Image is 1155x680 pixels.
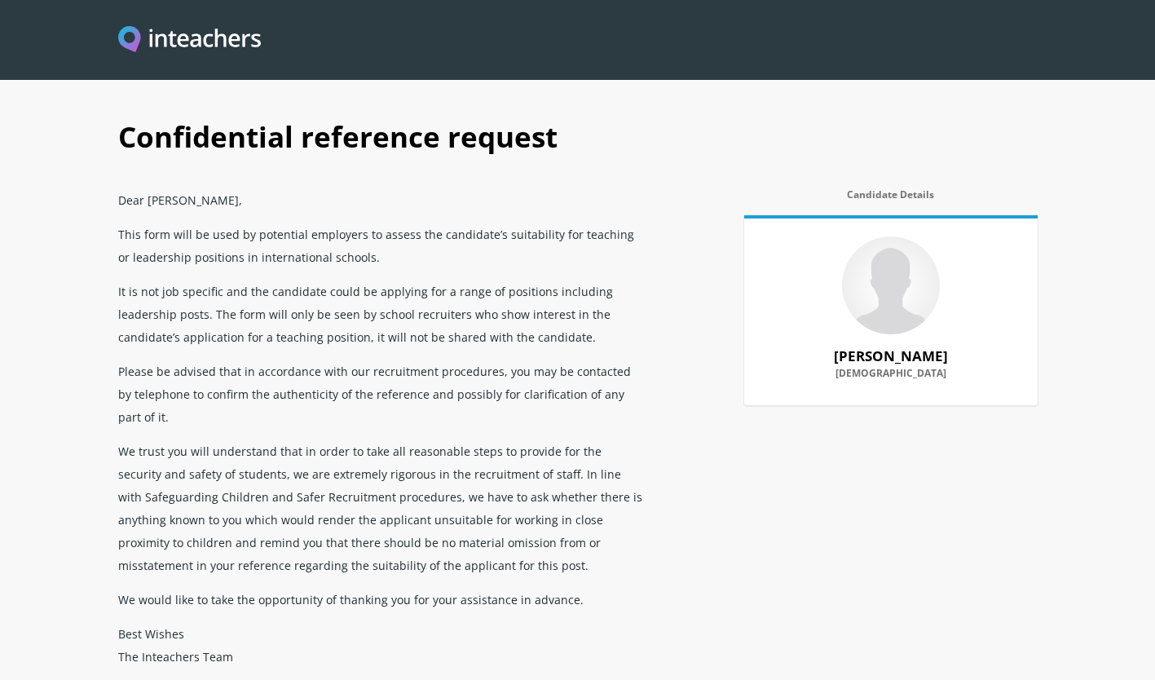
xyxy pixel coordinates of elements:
label: [DEMOGRAPHIC_DATA] [764,368,1018,389]
p: We trust you will understand that in order to take all reasonable steps to provide for the securi... [118,434,646,582]
img: Inteachers [118,26,262,55]
strong: [PERSON_NAME] [834,347,948,365]
img: 80395 [842,236,940,334]
a: Visit this site's homepage [118,26,262,55]
h1: Confidential reference request [118,103,1038,183]
p: This form will be used by potential employers to assess the candidate’s suitability for teaching ... [118,217,646,274]
label: Candidate Details [744,189,1038,210]
p: We would like to take the opportunity of thanking you for your assistance in advance. [118,582,646,616]
p: Dear [PERSON_NAME], [118,183,646,217]
p: Please be advised that in accordance with our recruitment procedures, you may be contacted by tel... [118,354,646,434]
p: It is not job specific and the candidate could be applying for a range of positions including lea... [118,274,646,354]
